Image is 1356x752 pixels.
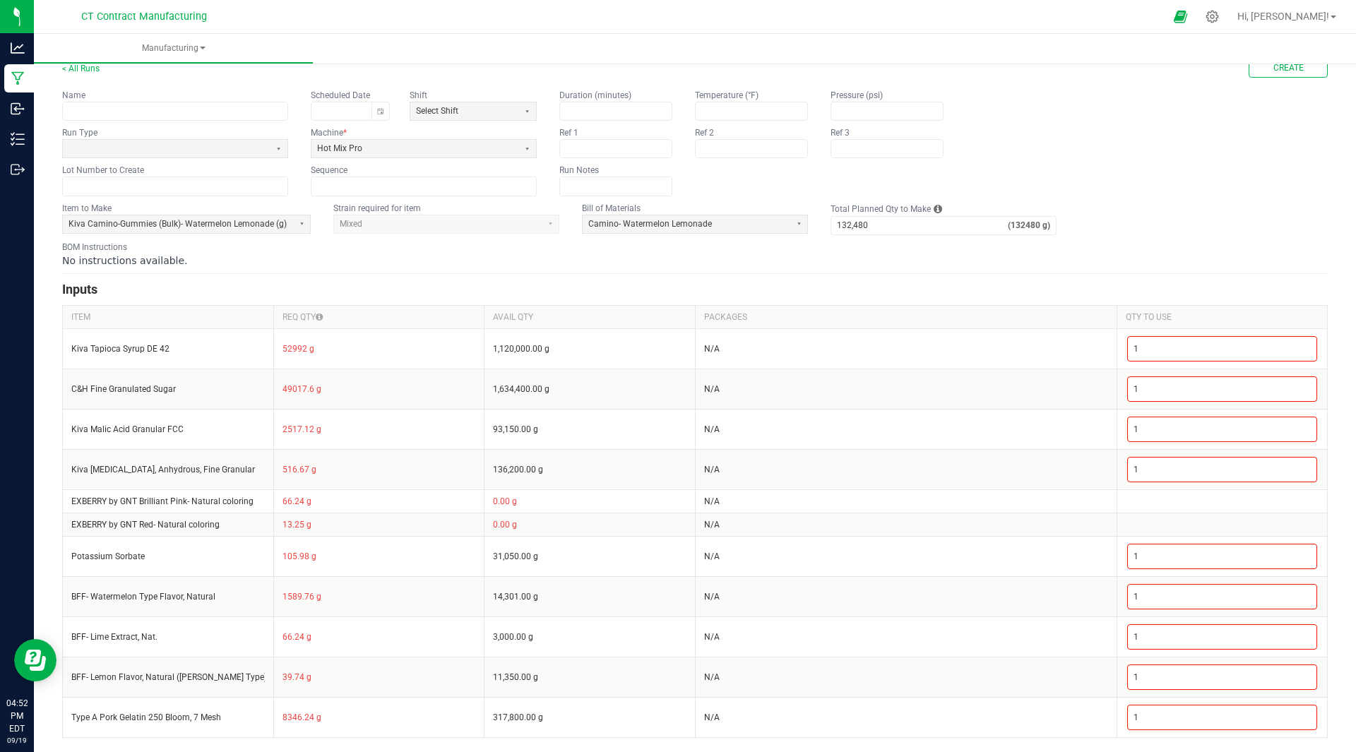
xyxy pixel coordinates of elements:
button: Select [518,102,536,120]
span: N/A [704,424,720,434]
td: 136,200.00 g [484,449,696,489]
kendo-label: Ref 2 [695,128,714,138]
inline-svg: Inventory [11,132,25,146]
span: N/A [704,672,720,682]
label: Ref 3 [831,127,850,138]
td: 1589.76 g [273,576,484,616]
strong: (132480 g) [1008,220,1056,232]
td: 14,301.00 g [484,576,696,616]
p: 04:52 PM EDT [6,697,28,735]
span: Kiva Camino-Gummies (Bulk)- Watermelon Lemonade (g) [69,218,287,230]
button: Select [790,215,807,233]
td: 93,150.00 g [484,409,696,449]
td: 11,350.00 g [484,657,696,697]
td: 8346.24 g [273,697,484,737]
td: 52992 g [273,328,484,369]
kendo-label: BOM Instructions [62,242,127,252]
label: Bill of Materials [582,203,641,214]
td: 31,050.00 g [484,536,696,576]
label: Item to Make [62,203,112,214]
h3: Inputs [62,280,1328,299]
kendo-label: Sequence [311,165,347,175]
span: N/A [704,551,720,561]
span: N/A [704,496,720,506]
td: 66.24 g [273,489,484,513]
inline-svg: Analytics [11,41,25,55]
th: AVAIL QTY [484,305,696,328]
button: Toggle calendar [371,102,389,120]
span: Open Ecommerce Menu [1165,3,1196,30]
td: 105.98 g [273,536,484,576]
td: 66.24 g [273,616,484,657]
kendo-label: Shift [410,90,427,100]
span: Manufacturing [34,42,313,54]
button: Select [292,215,310,233]
kendo-label: Lot Number to Create [62,165,144,175]
kendo-label: Scheduled Date [311,90,370,100]
a: < All Runs [62,64,100,73]
span: N/A [704,384,720,394]
td: 13.25 g [273,513,484,536]
app-dropdownlist-async: Camino- Watermelon Lemonade [582,215,808,234]
td: 0.00 g [484,513,696,536]
span: No instructions available. [62,255,188,266]
td: 3,000.00 g [484,616,696,657]
span: N/A [704,520,720,530]
a: Manufacturing [34,34,313,64]
kendo-label: Machine [311,128,347,138]
button: Select [518,140,536,157]
inline-svg: Inbound [11,102,25,116]
kendo-label: Temperature (°F) [695,90,759,100]
kendo-label: Name [62,90,85,100]
button: Select [270,140,287,157]
inline-svg: Manufacturing [11,71,25,85]
span: N/A [704,465,720,475]
p: 09/19 [6,735,28,746]
span: Create [1273,62,1304,74]
app-dropdownlist-async: Hot Mix Pro [311,139,537,158]
div: Manage settings [1203,10,1221,23]
span: N/A [704,344,720,354]
kendo-label: Duration (minutes) [559,90,631,100]
td: 0.00 g [484,489,696,513]
th: PACKAGES [695,305,1117,328]
button: Create [1249,59,1328,78]
span: N/A [704,632,720,642]
span: Camino- Watermelon Lemonade [588,218,784,230]
span: Hot Mix Pro [317,143,513,155]
inline-svg: Outbound [11,162,25,177]
td: 317,800.00 g [484,697,696,737]
kendo-label: Run Type [62,128,97,138]
td: 39.74 g [273,657,484,697]
td: 516.67 g [273,449,484,489]
app-dropdownlist-async: Mixed [333,215,559,234]
span: Hi, [PERSON_NAME]! [1237,11,1329,22]
th: ITEM [63,305,274,328]
i: Each BOM has a Qty to Create in a single "kit". Total Planned Qty to Make is the number of kits p... [934,202,942,216]
span: N/A [704,592,720,602]
kendo-label: Run Notes [559,165,599,175]
span: Select Shift [416,105,513,117]
th: REQ QTY [273,305,484,328]
label: Pressure (psi) [831,90,883,101]
span: CT Contract Manufacturing [81,11,207,23]
kendo-label: Ref 1 [559,128,578,138]
app-dropdownlist-async: Kiva Camino-Gummies (Bulk)- Watermelon Lemonade (g) [62,215,311,234]
iframe: Resource center [14,639,56,681]
td: 49017.6 g [273,369,484,409]
label: Strain required for item [333,203,421,214]
td: 2517.12 g [273,409,484,449]
th: QTY TO USE [1117,305,1328,328]
label: Total Planned Qty to Make [831,203,931,215]
td: 1,120,000.00 g [484,328,696,369]
span: N/A [704,712,720,722]
td: 1,634,400.00 g [484,369,696,409]
i: Required quantity is influenced by Number of New Pkgs and Qty per Pkg. [316,311,323,323]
